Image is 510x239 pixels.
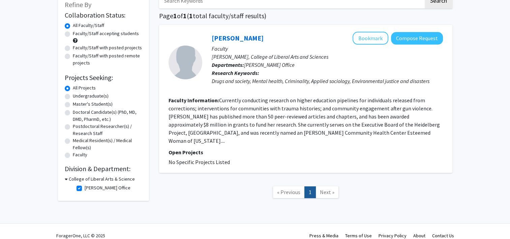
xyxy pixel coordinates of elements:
span: Refine By [65,0,91,9]
h3: College of Liberal Arts & Science [69,176,135,183]
p: [PERSON_NAME], College of Liberal Arts and Sciences [212,53,443,61]
b: Research Keywords: [212,70,259,76]
a: [PERSON_NAME] [212,34,264,42]
label: Faculty [73,151,87,158]
button: Add Stephanie Hartwell to Bookmarks [353,32,388,45]
span: 1 [173,11,177,20]
a: 1 [304,186,316,198]
button: Compose Request to Stephanie Hartwell [391,32,443,45]
nav: Page navigation [159,180,452,207]
a: About [413,233,425,239]
label: Medical Resident(s) / Medical Fellow(s) [73,137,142,151]
label: Faculty/Staff with posted projects [73,44,142,51]
label: Faculty/Staff accepting students [73,30,139,37]
a: Previous Page [273,186,305,198]
span: 1 [189,11,193,20]
label: [PERSON_NAME] Office [85,184,130,191]
label: All Projects [73,84,96,91]
span: Next » [320,189,334,195]
a: Privacy Policy [379,233,407,239]
p: Faculty [212,45,443,53]
h2: Collaboration Status: [65,11,142,19]
label: Undergraduate(s) [73,92,109,100]
a: Terms of Use [345,233,372,239]
h1: Page of ( total faculty/staff results) [159,12,452,20]
b: Faculty Information: [169,97,219,104]
label: All Faculty/Staff [73,22,104,29]
span: No Specific Projects Listed [169,159,230,165]
div: Drugs and society, Mental health, Criminality, Applied sociology, Environmental justice and disas... [212,77,443,85]
iframe: Chat [5,209,29,234]
a: Next Page [316,186,339,198]
b: Departments: [212,61,244,68]
h2: Projects Seeking: [65,74,142,82]
label: Master's Student(s) [73,101,113,108]
label: Doctoral Candidate(s) (PhD, MD, DMD, PharmD, etc.) [73,109,142,123]
label: Postdoctoral Researcher(s) / Research Staff [73,123,142,137]
a: Contact Us [432,233,454,239]
span: [PERSON_NAME] Office [244,61,295,68]
label: Faculty/Staff with posted remote projects [73,52,142,67]
a: Press & Media [309,233,338,239]
h2: Division & Department: [65,165,142,173]
p: Open Projects [169,148,443,156]
fg-read-more: Currently conducting research on higher education pipelines for individuals released from correct... [169,97,440,144]
span: 1 [183,11,187,20]
span: « Previous [277,189,300,195]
